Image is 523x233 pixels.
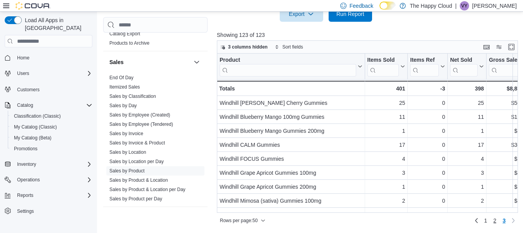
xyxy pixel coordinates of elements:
button: Inventory [2,159,95,170]
a: Sales by Classification [109,94,156,99]
button: Page 3 of 3 [499,214,509,227]
a: Sales by Employee (Tendered) [109,122,173,127]
div: Product [220,57,356,64]
div: Windhill Blueberry Mango Gummies 200mg [220,126,362,136]
button: Sales [109,58,190,66]
span: Customers [17,87,40,93]
div: Windhill Grape Apricot Gummies 100mg [220,168,362,177]
div: 17 [450,140,484,150]
button: Items Ref [410,57,445,77]
span: 2 [494,217,497,224]
div: Products [103,29,208,51]
span: Classification (Classic) [11,111,92,121]
span: Load All Apps in [GEOGRAPHIC_DATA] [22,16,92,32]
a: Promotions [11,144,41,153]
span: Sales by Day [109,103,137,109]
a: Settings [14,207,37,216]
button: Net Sold [450,57,484,77]
div: 7 [450,210,484,219]
div: 17 [367,140,405,150]
button: Next page [509,216,518,225]
p: Showing 123 of 123 [217,31,521,39]
div: Windhill Blueberry Mango 100mg Gummies [220,112,362,122]
a: Catalog Export [109,31,140,37]
span: Home [17,55,29,61]
span: My Catalog (Beta) [14,135,52,141]
div: 25 [367,98,405,108]
a: End Of Day [109,75,133,80]
div: 7 [367,210,405,219]
div: 401 [367,84,405,93]
button: Display options [494,42,504,52]
button: Users [2,68,95,79]
a: Sales by Product & Location per Day [109,187,185,192]
p: The Happy Cloud [410,1,452,10]
span: Sales by Product & Location per Day [109,186,185,193]
a: Sales by Day [109,103,137,108]
span: 1 [484,217,487,224]
button: My Catalog (Beta) [8,132,95,143]
div: Items Ref [410,57,439,64]
span: Classification (Classic) [14,113,61,119]
div: Items Sold [367,57,399,64]
div: Windhill Grape Apricot Gummies 200mg [220,182,362,191]
span: Catalog [17,102,33,108]
div: 4 [367,154,405,163]
p: | [455,1,457,10]
a: Classification (Classic) [11,111,64,121]
span: Customers [14,84,92,94]
button: Export [280,6,323,22]
div: 0 [410,112,445,122]
div: Vivian Yattaw [460,1,469,10]
div: 25 [450,98,484,108]
button: My Catalog (Classic) [8,122,95,132]
nav: Pagination for preceding grid [472,214,518,227]
span: Home [14,53,92,63]
span: Sort fields [282,44,303,50]
span: Sales by Invoice [109,130,143,137]
div: Windhill FOCUS Gummies [220,154,362,163]
img: Cova [16,2,50,10]
span: Catalog Export [109,31,140,37]
a: Sales by Location [109,150,146,155]
button: Rows per page:50 [217,216,268,225]
div: Net Sold [450,57,478,77]
button: Users [14,69,32,78]
div: Items Sold [367,57,399,77]
ul: Pagination for preceding grid [481,214,509,227]
span: Products to Archive [109,40,149,46]
button: Run Report [329,6,372,22]
span: My Catalog (Classic) [14,124,57,130]
button: Operations [2,174,95,185]
a: Sales by Product & Location [109,177,168,183]
div: 0 [410,196,445,205]
span: Sales by Invoice & Product [109,140,165,146]
a: Sales by Product per Day [109,196,162,202]
a: My Catalog (Classic) [11,122,60,132]
div: 0 [410,126,445,136]
p: [PERSON_NAME] [472,1,517,10]
span: Itemized Sales [109,84,140,90]
span: Catalog [14,101,92,110]
span: 3 [502,217,506,224]
span: Operations [14,175,92,184]
a: Page 1 of 3 [481,214,490,227]
button: Customers [2,83,95,95]
a: Sales by Invoice & Product [109,140,165,146]
div: 11 [450,112,484,122]
a: Home [14,53,33,63]
button: 3 columns hidden [217,42,271,52]
span: Inventory [14,160,92,169]
div: 0 [410,168,445,177]
div: 1 [450,126,484,136]
button: Promotions [8,143,95,154]
div: 1 [367,126,405,136]
span: Sales by Product per Day [109,196,162,202]
div: 0 [410,140,445,150]
span: Reports [17,192,33,198]
button: Catalog [2,100,95,111]
a: Sales by Employee (Created) [109,112,170,118]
